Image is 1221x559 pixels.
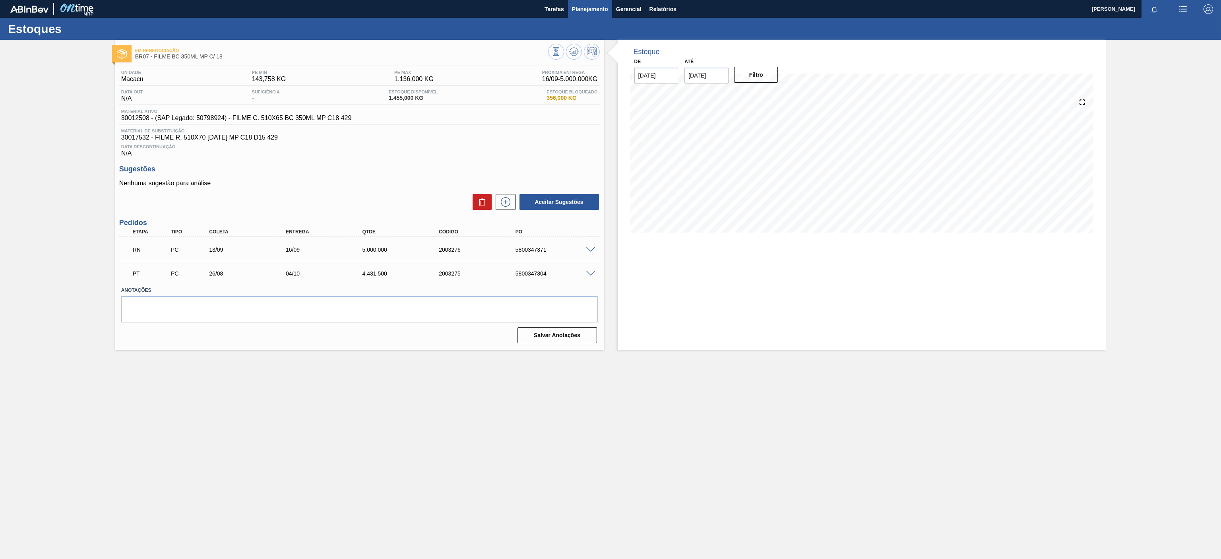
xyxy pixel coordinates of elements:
[133,247,171,253] p: RN
[131,229,173,235] div: Etapa
[169,229,211,235] div: Tipo
[548,44,564,60] button: Visão Geral dos Estoques
[389,95,438,101] span: 1.455,000 KG
[649,4,676,14] span: Relatórios
[519,194,599,210] button: Aceitar Sugestões
[117,49,127,59] img: Ícone
[616,4,642,14] span: Gerencial
[284,247,372,253] div: 16/09/2025
[360,270,449,277] div: 4.431,500
[252,76,286,83] span: 143,758 KG
[121,128,598,133] span: Material de Substituição
[250,89,282,102] div: -
[437,270,525,277] div: 2003275
[8,24,149,33] h1: Estoques
[169,270,211,277] div: Pedido de Compra
[207,229,295,235] div: Coleta
[1142,4,1167,15] button: Notificações
[10,6,48,13] img: TNhmsLtSVTkK8tSr43FrP2fwEKptu5GPRR3wAAAABJRU5ErkJggg==
[207,247,295,253] div: 13/09/2025
[584,44,600,60] button: Programar Estoque
[135,54,548,60] span: BR07 - FILME BC 350ML MP C/ 18
[542,76,598,83] span: 16/09 - 5.000,000 KG
[121,76,143,83] span: Macacu
[394,76,434,83] span: 1.136,000 KG
[684,59,694,64] label: Até
[121,134,598,141] span: 30017532 - FILME R. 510X70 [DATE] MP C18 D15 429
[514,229,602,235] div: PO
[394,70,434,75] span: PE MAX
[252,70,286,75] span: PE MIN
[514,270,602,277] div: 5800347304
[119,180,600,187] p: Nenhuma sugestão para análise
[131,265,173,282] div: Pedido em Trânsito
[169,247,211,253] div: Pedido de Compra
[360,247,449,253] div: 5.000,000
[121,89,143,94] span: Data out
[634,48,660,56] div: Estoque
[566,44,582,60] button: Atualizar Gráfico
[284,270,372,277] div: 04/10/2025
[517,327,597,343] button: Salvar Anotações
[437,247,525,253] div: 2003276
[131,241,173,258] div: Em renegociação
[547,95,597,101] span: 356,000 KG
[542,70,598,75] span: Próxima Entrega
[135,48,548,53] span: Em renegociação
[634,68,678,83] input: dd/mm/yyyy
[119,141,600,157] div: N/A
[119,219,600,227] h3: Pedidos
[121,285,598,296] label: Anotações
[437,229,525,235] div: Código
[121,70,143,75] span: Unidade
[207,270,295,277] div: 26/08/2025
[252,89,280,94] span: Suficiência
[734,67,778,83] button: Filtro
[572,4,608,14] span: Planejamento
[469,194,492,210] div: Excluir Sugestões
[634,59,641,64] label: De
[121,144,598,149] span: Data Descontinuação
[1178,4,1188,14] img: userActions
[389,89,438,94] span: Estoque Disponível
[516,193,600,211] div: Aceitar Sugestões
[492,194,516,210] div: Nova sugestão
[133,270,171,277] p: PT
[514,247,602,253] div: 5800347371
[121,109,352,114] span: Material ativo
[1204,4,1213,14] img: Logout
[119,89,145,102] div: N/A
[121,115,352,122] span: 30012508 - (SAP Legado: 50798924) - FILME C. 510X65 BC 350ML MP C18 429
[119,165,600,173] h3: Sugestões
[684,68,729,83] input: dd/mm/yyyy
[545,4,564,14] span: Tarefas
[360,229,449,235] div: Qtde
[547,89,597,94] span: Estoque Bloqueado
[284,229,372,235] div: Entrega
